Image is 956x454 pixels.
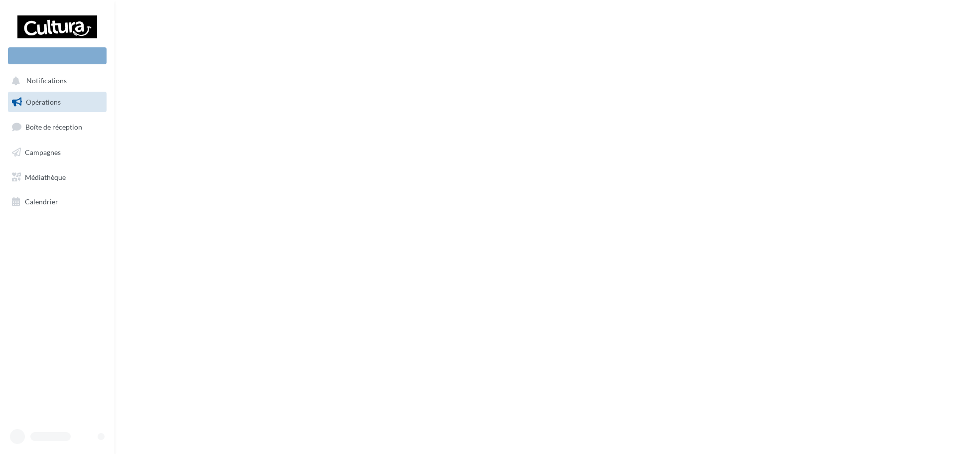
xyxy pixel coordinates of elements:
div: Nouvelle campagne [8,47,107,64]
span: Opérations [26,98,61,106]
a: Calendrier [6,191,109,212]
span: Campagnes [25,148,61,156]
a: Boîte de réception [6,116,109,138]
a: Médiathèque [6,167,109,188]
span: Médiathèque [25,172,66,181]
a: Campagnes [6,142,109,163]
span: Notifications [26,77,67,85]
a: Opérations [6,92,109,113]
span: Boîte de réception [25,123,82,131]
span: Calendrier [25,197,58,206]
